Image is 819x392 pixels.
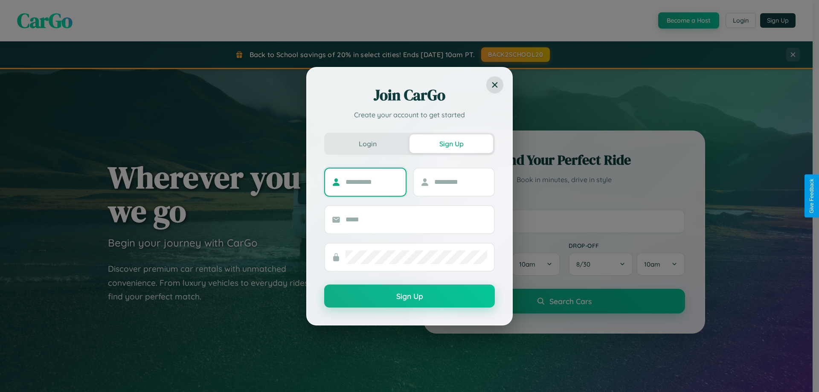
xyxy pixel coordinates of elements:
[409,134,493,153] button: Sign Up
[809,179,815,213] div: Give Feedback
[326,134,409,153] button: Login
[324,285,495,308] button: Sign Up
[324,85,495,105] h2: Join CarGo
[324,110,495,120] p: Create your account to get started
